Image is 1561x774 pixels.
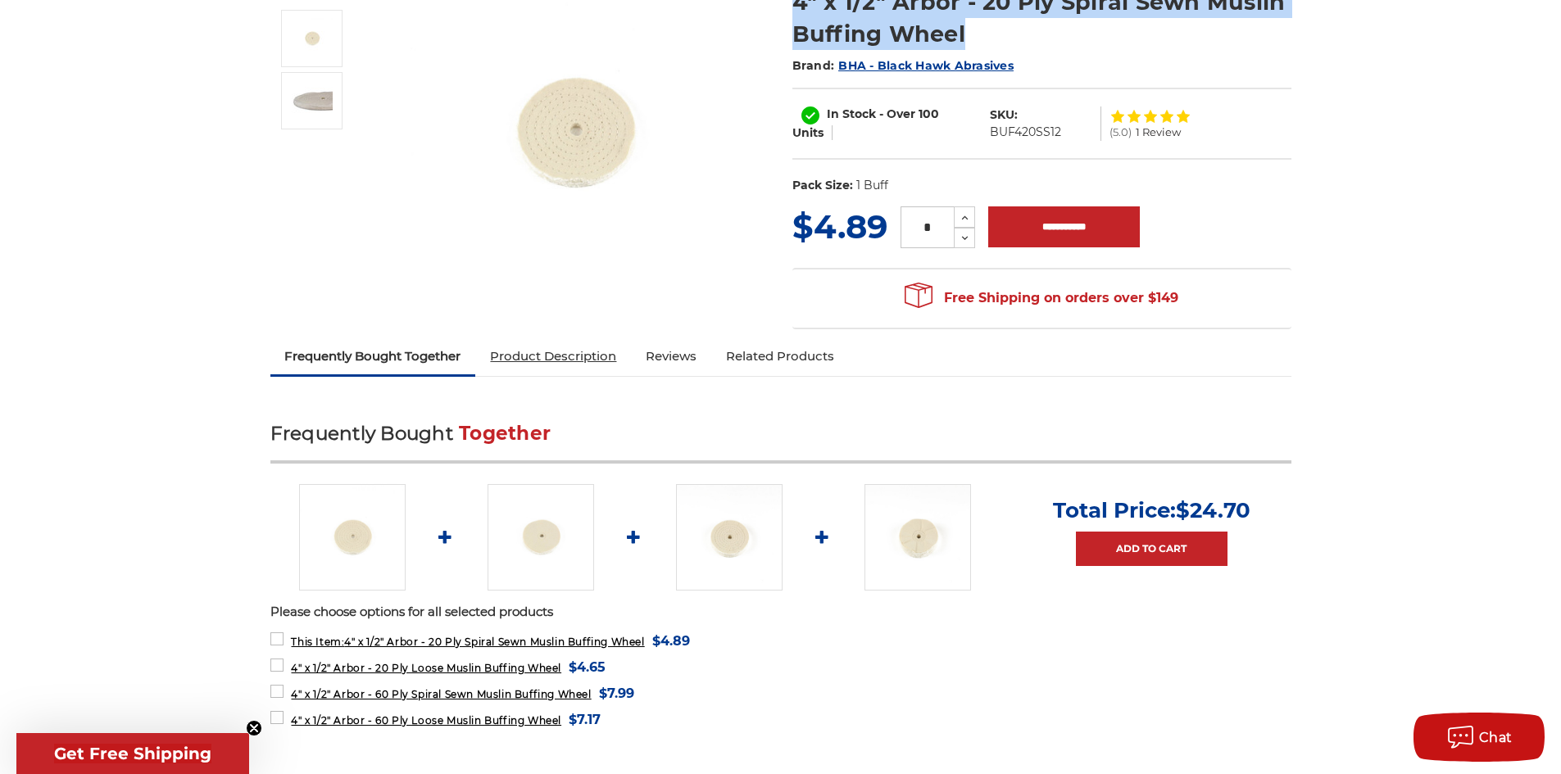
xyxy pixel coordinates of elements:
[291,662,561,674] span: 4" x 1/2" Arbor - 20 Ply Loose Muslin Buffing Wheel
[1109,127,1132,138] span: (5.0)
[299,484,406,591] img: 4 inch spiral sewn 20 ply conventional buffing wheel
[292,18,333,59] img: 4 inch spiral sewn 20 ply conventional buffing wheel
[291,636,644,648] span: 4" x 1/2" Arbor - 20 Ply Spiral Sewn Muslin Buffing Wheel
[990,124,1061,141] dd: BUF420SS12
[270,422,453,445] span: Frequently Bought
[1053,497,1250,523] p: Total Price:
[569,656,606,678] span: $4.65
[990,106,1018,124] dt: SKU:
[1176,497,1250,523] span: $24.70
[291,636,344,648] strong: This Item:
[270,603,1291,622] p: Please choose options for all selected products
[792,177,853,194] dt: Pack Size:
[1076,532,1227,566] a: Add to Cart
[1479,730,1513,745] span: Chat
[1136,127,1181,138] span: 1 Review
[792,125,824,140] span: Units
[599,682,634,704] span: $7.99
[827,106,876,121] span: In Stock
[292,80,333,121] img: 4" x 1/2" Arbor - 20 Ply Spiral Sewn Muslin Buffing Wheel
[475,338,631,374] a: Product Description
[631,338,711,374] a: Reviews
[270,338,476,374] a: Frequently Bought Together
[16,733,249,774] div: Get Free ShippingClose teaser
[569,708,601,731] span: $7.17
[652,630,690,652] span: $4.89
[792,206,887,247] span: $4.89
[459,422,551,445] span: Together
[838,58,1014,73] a: BHA - Black Hawk Abrasives
[1414,713,1545,762] button: Chat
[792,58,835,73] span: Brand:
[856,177,888,194] dd: 1 Buff
[919,106,939,121] span: 100
[291,688,591,700] span: 4" x 1/2" Arbor - 60 Ply Spiral Sewn Muslin Buffing Wheel
[711,338,849,374] a: Related Products
[905,282,1178,315] span: Free Shipping on orders over $149
[879,106,915,121] span: - Over
[291,714,561,726] span: 4" x 1/2" Arbor - 60 Ply Loose Muslin Buffing Wheel
[54,744,211,763] span: Get Free Shipping
[246,720,262,736] button: Close teaser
